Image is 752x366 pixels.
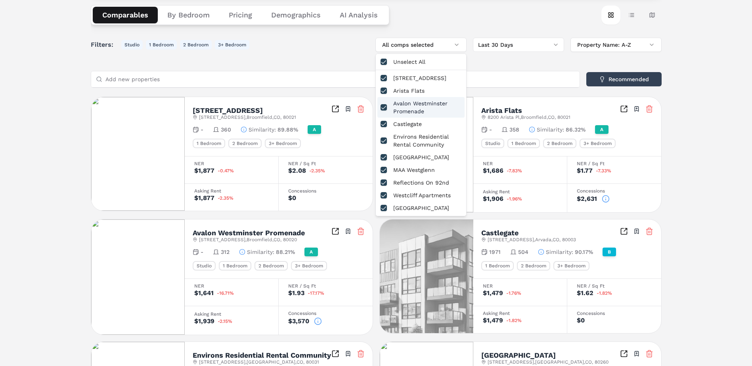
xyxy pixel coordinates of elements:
[201,126,203,133] span: -
[570,38,662,52] button: Property Name: A-Z
[595,125,608,134] div: A
[194,161,269,166] div: NER
[483,290,503,296] div: $1,479
[546,248,573,256] span: Similarity :
[291,261,327,271] div: 3+ Bedroom
[543,139,576,148] div: 2 Bedroom
[566,126,586,133] span: 86.32%
[489,248,501,256] span: 1971
[193,229,305,236] h2: Avalon Westminster Promenade
[331,105,339,113] a: Inspect Comparables
[507,196,522,201] span: -1.96%
[217,291,234,295] span: -16.71%
[276,248,295,256] span: 88.21%
[249,126,276,133] span: Similarity :
[228,139,262,148] div: 2 Bedroom
[596,168,611,173] span: -7.33%
[158,7,219,23] button: By Bedroom
[288,318,309,324] div: $3,570
[221,248,230,256] span: 312
[180,40,212,50] button: 2 Bedroom
[247,248,274,256] span: Similarity :
[577,284,652,288] div: NER / Sq Ft
[481,229,519,236] h2: Castlegate
[375,38,467,52] button: All comps selected
[377,151,465,164] div: [GEOGRAPHIC_DATA]
[517,261,550,271] div: 2 Bedroom
[481,107,522,114] h2: Arista Flats
[377,130,465,151] div: Environs Residential Rental Community
[577,189,652,193] div: Concessions
[488,359,608,365] span: [STREET_ADDRESS] , [GEOGRAPHIC_DATA] , CO , 80260
[194,168,214,174] div: $1,877
[518,248,528,256] span: 504
[377,189,465,202] div: Westcliff Apartments
[218,196,233,200] span: -2.35%
[620,105,628,113] a: Inspect Comparables
[199,114,296,120] span: [STREET_ADDRESS] , Broomfield , CO , 80021
[577,196,597,202] div: $2,631
[506,291,521,295] span: -1.76%
[193,261,216,271] div: Studio
[288,189,363,193] div: Concessions
[483,311,557,316] div: Asking Rent
[221,126,231,133] span: 360
[620,350,628,358] a: Inspect Comparables
[577,161,652,166] div: NER / Sq Ft
[308,125,321,134] div: A
[483,284,557,288] div: NER
[288,168,306,174] div: $2.08
[194,189,269,193] div: Asking Rent
[577,168,593,174] div: $1.77
[288,195,296,201] div: $0
[199,236,297,243] span: [STREET_ADDRESS] , Broomfield , CO , 80020
[575,248,593,256] span: 90.17%
[377,84,465,97] div: Arista Flats
[262,7,330,23] button: Demographics
[288,284,363,288] div: NER / Sq Ft
[146,40,177,50] button: 1 Bedroom
[194,284,269,288] div: NER
[509,126,519,133] span: 358
[121,40,143,50] button: Studio
[304,248,318,256] div: A
[219,261,251,271] div: 1 Bedroom
[481,261,514,271] div: 1 Bedroom
[488,236,576,243] span: [STREET_ADDRESS] , Arvada , CO , 80003
[265,139,301,148] div: 3+ Bedroom
[309,168,325,173] span: -2.35%
[105,71,575,87] input: Add new properties
[483,189,557,194] div: Asking Rent
[580,139,616,148] div: 3+ Bedroom
[483,161,557,166] div: NER
[377,164,465,176] div: MAA Westglenn
[194,312,269,316] div: Asking Rent
[201,248,203,256] span: -
[586,72,662,86] button: Recommended
[483,317,503,324] div: $1,479
[481,352,556,359] h2: [GEOGRAPHIC_DATA]
[288,161,363,166] div: NER / Sq Ft
[193,107,263,114] h2: [STREET_ADDRESS]
[277,126,298,133] span: 89.88%
[377,72,465,84] div: [STREET_ADDRESS]
[331,227,339,235] a: Inspect Comparables
[483,168,503,174] div: $1,686
[597,291,612,295] span: -1.82%
[603,248,616,256] div: B
[377,176,465,189] div: Reflections On 92nd
[254,261,288,271] div: 2 Bedroom
[219,7,262,23] button: Pricing
[507,168,522,173] span: -7.83%
[577,290,593,296] div: $1.62
[193,352,331,359] h2: Environs Residential Rental Community
[377,55,465,68] div: Unselect All
[553,261,589,271] div: 3+ Bedroom
[93,7,158,23] button: Comparables
[488,114,570,120] span: 8200 Arista Pl , Broomfield , CO , 80021
[507,139,540,148] div: 1 Bedroom
[620,227,628,235] a: Inspect Comparables
[288,311,363,316] div: Concessions
[91,40,118,50] span: Filters:
[331,350,339,358] a: Inspect Comparables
